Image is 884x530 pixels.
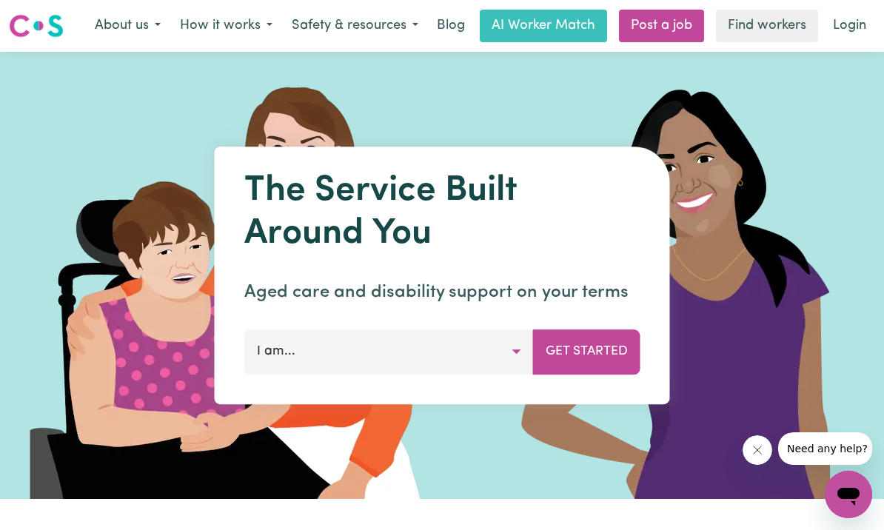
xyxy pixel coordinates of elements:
[244,279,640,306] p: Aged care and disability support on your terms
[824,10,875,42] a: Login
[480,10,607,42] a: AI Worker Match
[244,170,640,255] h1: The Service Built Around You
[170,10,282,41] button: How it works
[743,435,772,465] iframe: Close message
[244,329,534,374] button: I am...
[85,10,170,41] button: About us
[282,10,428,41] button: Safety & resources
[428,10,474,42] a: Blog
[716,10,818,42] a: Find workers
[619,10,704,42] a: Post a job
[778,432,872,465] iframe: Message from company
[9,9,64,43] a: Careseekers logo
[825,471,872,518] iframe: Button to launch messaging window
[533,329,640,374] button: Get Started
[9,13,64,39] img: Careseekers logo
